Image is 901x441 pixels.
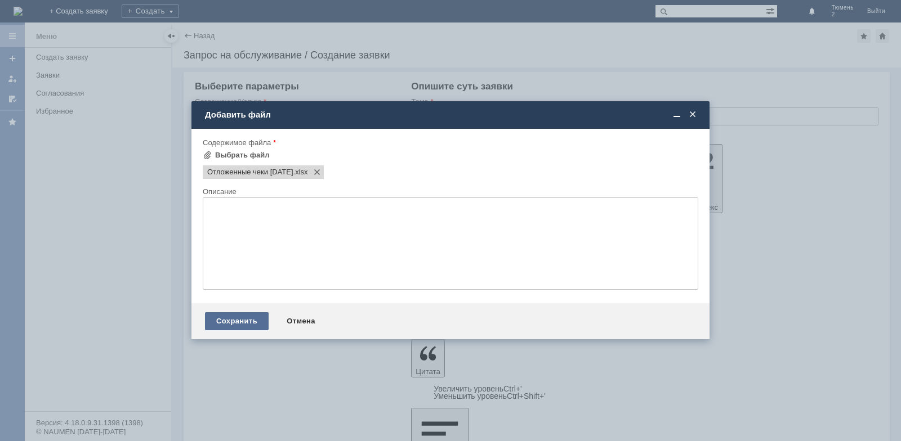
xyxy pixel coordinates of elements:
[203,139,696,146] div: Содержимое файла
[687,110,698,120] span: Закрыть
[203,188,696,195] div: Описание
[293,168,308,177] span: Отложенные чеки 01.09.2025.xlsx
[671,110,683,120] span: Свернуть (Ctrl + M)
[215,151,270,160] div: Выбрать файл
[205,110,698,120] div: Добавить файл
[207,168,293,177] span: Отложенные чеки 01.09.2025.xlsx
[5,4,164,22] div: [PERSON_NAME] удалить отложенные чеки во вложении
